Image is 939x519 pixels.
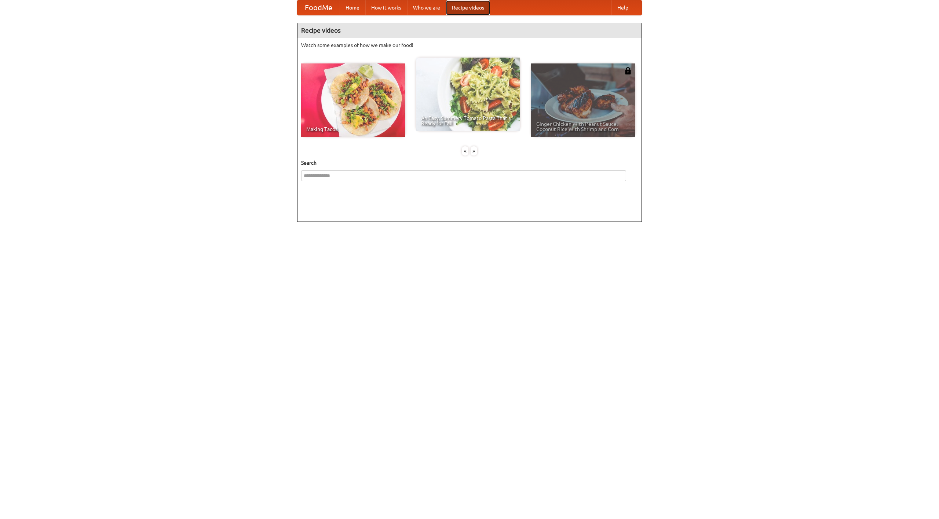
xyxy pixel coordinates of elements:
a: FoodMe [297,0,340,15]
h5: Search [301,159,638,167]
img: 483408.png [624,67,632,74]
a: Help [611,0,634,15]
div: » [471,146,477,156]
a: How it works [365,0,407,15]
a: Recipe videos [446,0,490,15]
a: Home [340,0,365,15]
h4: Recipe videos [297,23,642,38]
a: Who we are [407,0,446,15]
span: Making Tacos [306,127,400,132]
div: « [462,146,468,156]
a: An Easy, Summery Tomato Pasta That's Ready for Fall [416,58,520,131]
span: An Easy, Summery Tomato Pasta That's Ready for Fall [421,116,515,126]
a: Making Tacos [301,63,405,137]
p: Watch some examples of how we make our food! [301,41,638,49]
